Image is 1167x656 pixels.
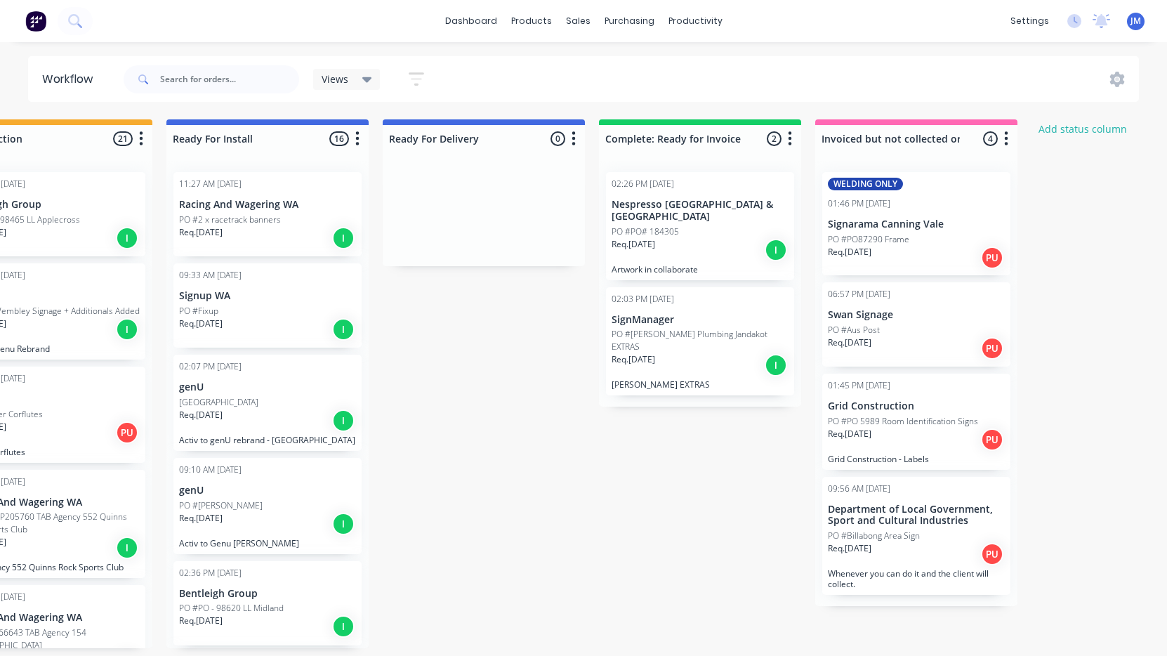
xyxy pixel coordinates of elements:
[173,561,362,645] div: 02:36 PM [DATE]Bentleigh GroupPO #PO - 98620 LL MidlandReq.[DATE]I
[828,197,890,210] div: 01:46 PM [DATE]
[606,287,794,396] div: 02:03 PM [DATE]SignManagerPO #[PERSON_NAME] Plumbing Jandakot EXTRASReq.[DATE]I[PERSON_NAME] EXTRAS
[1031,119,1135,138] button: Add status column
[173,458,362,554] div: 09:10 AM [DATE]genUPO #[PERSON_NAME]Req.[DATE]IActiv to Genu [PERSON_NAME]
[438,11,504,32] a: dashboard
[828,400,1005,412] p: Grid Construction
[25,11,46,32] img: Factory
[116,227,138,249] div: I
[179,396,258,409] p: [GEOGRAPHIC_DATA]
[179,512,223,525] p: Req. [DATE]
[828,428,871,440] p: Req. [DATE]
[828,309,1005,321] p: Swan Signage
[332,513,355,535] div: I
[116,318,138,341] div: I
[606,172,794,280] div: 02:26 PM [DATE]Nespresso [GEOGRAPHIC_DATA] & [GEOGRAPHIC_DATA]PO #PO# 184305Req.[DATE]IArtwork in...
[828,218,1005,230] p: Signarama Canning Vale
[981,428,1003,451] div: PU
[179,226,223,239] p: Req. [DATE]
[828,178,903,190] div: WELDING ONLY
[179,305,218,317] p: PO #Fixup
[612,225,679,238] p: PO #PO# 184305
[822,282,1010,367] div: 06:57 PM [DATE]Swan SignagePO #Aus PostReq.[DATE]PU
[173,172,362,256] div: 11:27 AM [DATE]Racing And Wagering WAPO #2 x racetrack bannersReq.[DATE]I
[828,324,880,336] p: PO #Aus Post
[504,11,559,32] div: products
[179,178,242,190] div: 11:27 AM [DATE]
[822,477,1010,596] div: 09:56 AM [DATE]Department of Local Government, Sport and Cultural IndustriesPO #Billabong Area Si...
[179,290,356,302] p: Signup WA
[116,421,138,444] div: PU
[332,615,355,638] div: I
[828,568,1005,589] p: Whenever you can do it and the client will collect.
[828,530,920,542] p: PO #Billabong Area Sign
[828,483,890,495] div: 09:56 AM [DATE]
[179,499,263,512] p: PO #[PERSON_NAME]
[332,318,355,341] div: I
[42,71,100,88] div: Workflow
[828,454,1005,464] p: Grid Construction - Labels
[179,615,223,627] p: Req. [DATE]
[661,11,730,32] div: productivity
[612,328,789,353] p: PO #[PERSON_NAME] Plumbing Jandakot EXTRAS
[612,238,655,251] p: Req. [DATE]
[828,542,871,555] p: Req. [DATE]
[179,409,223,421] p: Req. [DATE]
[828,288,890,301] div: 06:57 PM [DATE]
[828,246,871,258] p: Req. [DATE]
[179,538,356,549] p: Activ to Genu [PERSON_NAME]
[179,602,284,615] p: PO #PO - 98620 LL Midland
[612,293,674,306] div: 02:03 PM [DATE]
[179,464,242,476] div: 09:10 AM [DATE]
[179,317,223,330] p: Req. [DATE]
[981,337,1003,360] div: PU
[179,269,242,282] div: 09:33 AM [DATE]
[981,247,1003,269] div: PU
[179,567,242,579] div: 02:36 PM [DATE]
[160,65,299,93] input: Search for orders...
[828,504,1005,527] p: Department of Local Government, Sport and Cultural Industries
[332,409,355,432] div: I
[981,543,1003,565] div: PU
[828,379,890,392] div: 01:45 PM [DATE]
[1003,11,1056,32] div: settings
[179,485,356,497] p: genU
[612,178,674,190] div: 02:26 PM [DATE]
[173,355,362,451] div: 02:07 PM [DATE]genU[GEOGRAPHIC_DATA]Req.[DATE]IActiv to genU rebrand - [GEOGRAPHIC_DATA]
[332,227,355,249] div: I
[116,537,138,559] div: I
[828,415,978,428] p: PO #PO 5989 Room Identification Signs
[822,172,1010,275] div: WELDING ONLY01:46 PM [DATE]Signarama Canning ValePO #PO87290 FrameReq.[DATE]PU
[179,199,356,211] p: Racing And Wagering WA
[179,214,281,226] p: PO #2 x racetrack banners
[179,588,356,600] p: Bentleigh Group
[322,72,348,86] span: Views
[612,353,655,366] p: Req. [DATE]
[173,263,362,348] div: 09:33 AM [DATE]Signup WAPO #FixupReq.[DATE]I
[179,435,356,445] p: Activ to genU rebrand - [GEOGRAPHIC_DATA]
[1130,15,1141,27] span: JM
[612,314,789,326] p: SignManager
[765,239,787,261] div: I
[612,379,789,390] p: [PERSON_NAME] EXTRAS
[828,233,909,246] p: PO #PO87290 Frame
[612,199,789,223] p: Nespresso [GEOGRAPHIC_DATA] & [GEOGRAPHIC_DATA]
[612,264,789,275] p: Artwork in collaborate
[828,336,871,349] p: Req. [DATE]
[179,381,356,393] p: genU
[559,11,598,32] div: sales
[179,360,242,373] div: 02:07 PM [DATE]
[598,11,661,32] div: purchasing
[822,374,1010,470] div: 01:45 PM [DATE]Grid ConstructionPO #PO 5989 Room Identification SignsReq.[DATE]PUGrid Constructio...
[765,354,787,376] div: I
